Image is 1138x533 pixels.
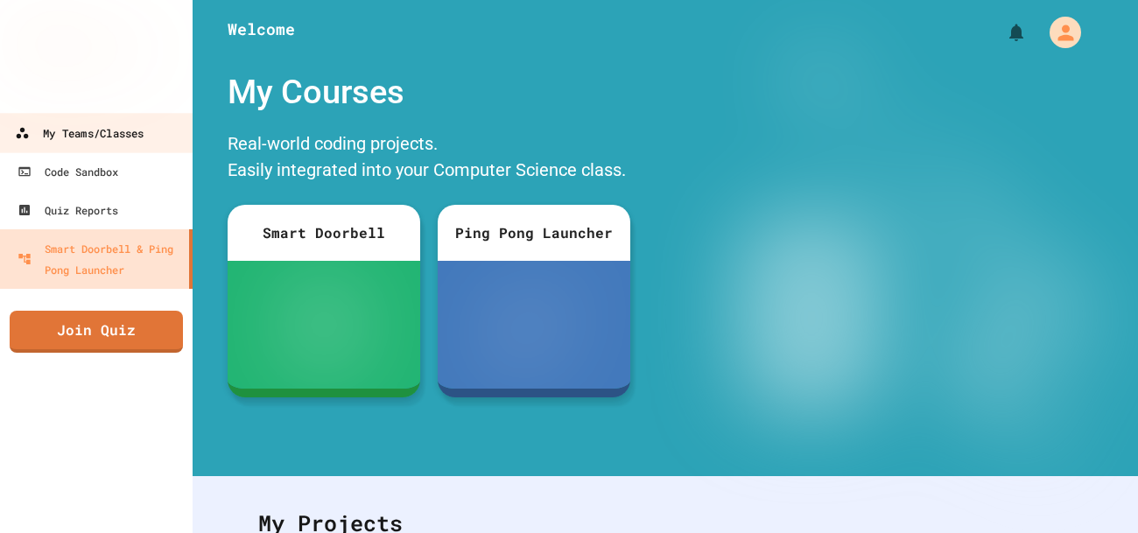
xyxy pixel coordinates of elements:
[219,59,639,126] div: My Courses
[15,123,144,144] div: My Teams/Classes
[438,205,630,261] div: Ping Pong Launcher
[667,59,1136,459] img: banner-image-my-projects.png
[18,238,182,280] div: Smart Doorbell & Ping Pong Launcher
[18,161,118,182] div: Code Sandbox
[228,205,420,261] div: Smart Doorbell
[299,290,349,360] img: sdb-white.svg
[495,290,573,360] img: ppl-with-ball.png
[10,311,183,353] a: Join Quiz
[219,126,639,192] div: Real-world coding projects. Easily integrated into your Computer Science class.
[18,18,175,63] img: logo-orange.svg
[973,18,1031,47] div: My Notifications
[1031,12,1085,53] div: My Account
[18,200,118,221] div: Quiz Reports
